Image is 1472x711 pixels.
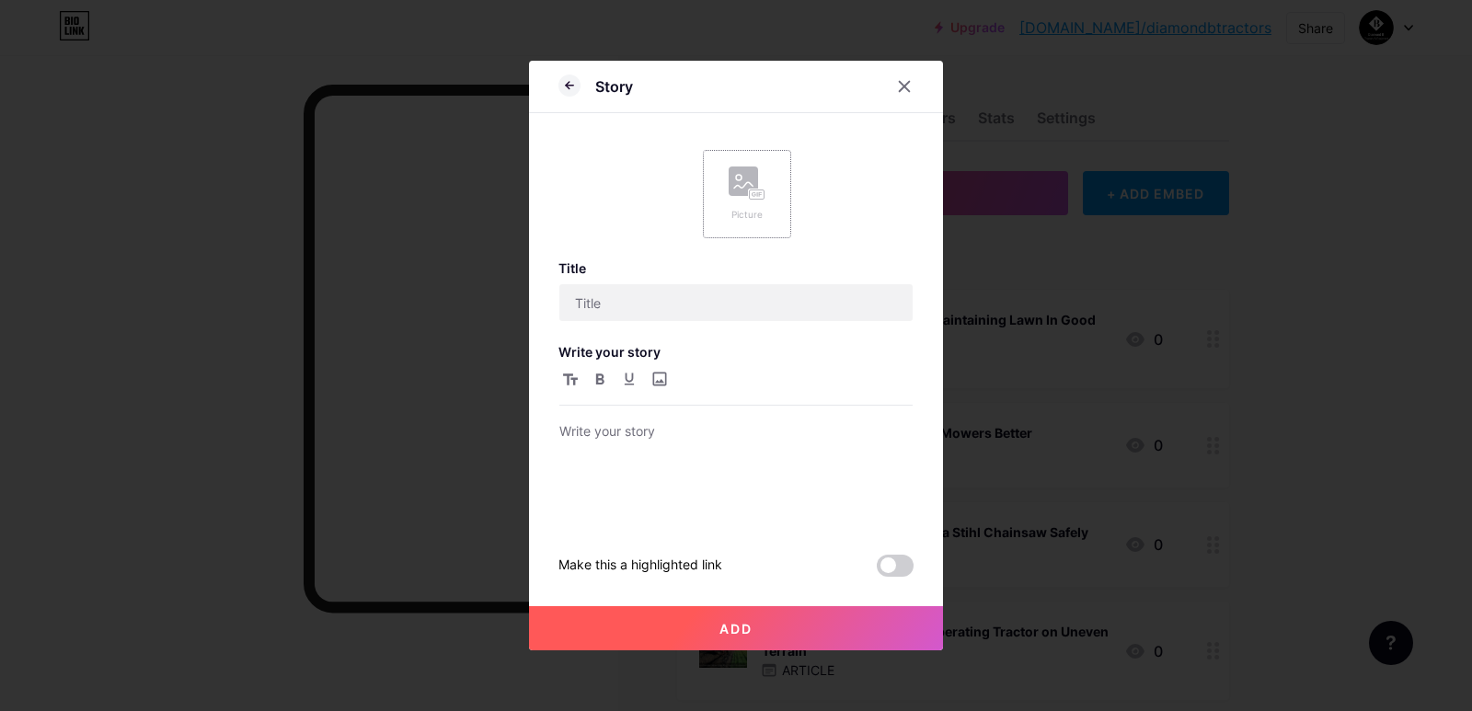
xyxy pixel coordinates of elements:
h3: Write your story [558,344,914,360]
input: Title [559,284,913,321]
div: Picture [729,208,765,222]
div: Story [595,75,633,97]
span: Add [719,621,753,636]
div: Make this a highlighted link [558,555,722,577]
h3: Title [558,260,914,276]
button: Add [529,606,943,650]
